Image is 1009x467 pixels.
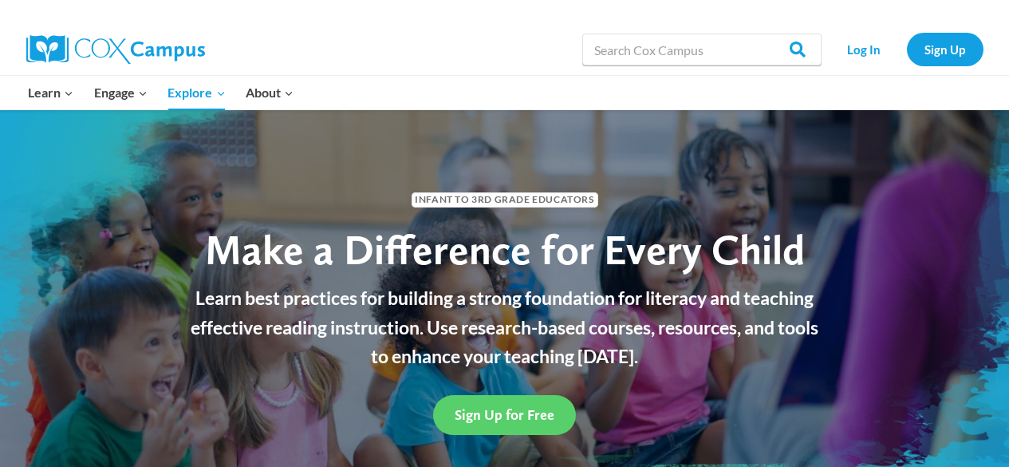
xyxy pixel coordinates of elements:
[18,76,304,109] nav: Primary Navigation
[433,395,576,434] a: Sign Up for Free
[182,283,828,371] p: Learn best practices for building a strong foundation for literacy and teaching effective reading...
[205,224,805,275] span: Make a Difference for Every Child
[94,82,148,103] span: Engage
[830,33,899,65] a: Log In
[455,406,554,423] span: Sign Up for Free
[412,192,598,208] span: Infant to 3rd Grade Educators
[907,33,983,65] a: Sign Up
[246,82,294,103] span: About
[168,82,225,103] span: Explore
[830,33,983,65] nav: Secondary Navigation
[582,34,822,65] input: Search Cox Campus
[26,35,205,64] img: Cox Campus
[28,82,73,103] span: Learn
